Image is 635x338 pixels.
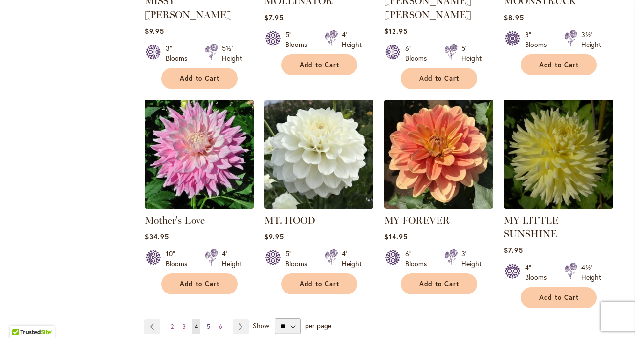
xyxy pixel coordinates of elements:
div: 10" Blooms [166,249,193,269]
button: Add to Cart [521,287,597,308]
a: 6 [217,319,225,334]
button: Add to Cart [281,54,357,75]
span: $9.95 [145,26,164,36]
img: Mother's Love [145,100,254,209]
div: 5" Blooms [285,30,313,49]
span: Add to Cart [300,61,340,69]
div: 4½' Height [581,263,601,282]
span: $14.95 [384,232,408,241]
button: Add to Cart [401,273,477,294]
span: Add to Cart [419,74,460,83]
span: $7.95 [504,246,523,255]
span: Add to Cart [419,280,460,288]
div: 6" Blooms [405,249,433,269]
img: MY LITTLE SUNSHINE [504,100,613,209]
button: Add to Cart [281,273,357,294]
a: 3 [180,319,188,334]
span: Add to Cart [539,61,579,69]
span: Add to Cart [539,293,579,302]
span: $34.95 [145,232,169,241]
div: 4' Height [342,30,362,49]
div: 5' Height [461,44,482,63]
span: $7.95 [264,13,284,22]
img: MT. HOOD [264,100,373,209]
div: 3½' Height [581,30,601,49]
button: Add to Cart [161,273,238,294]
div: 4" Blooms [525,263,552,282]
iframe: Launch Accessibility Center [7,303,35,331]
a: MY LITTLE SUNSHINE [504,214,558,240]
img: MY FOREVER [384,100,493,209]
span: 3 [182,323,186,330]
a: Mother's Love [145,202,254,211]
a: MY FOREVER [384,214,450,226]
a: MY LITTLE SUNSHINE [504,202,613,211]
span: Add to Cart [180,74,220,83]
span: Add to Cart [180,280,220,288]
a: MT. HOOD [264,214,315,226]
span: 6 [219,323,222,330]
button: Add to Cart [521,54,597,75]
div: 3" Blooms [525,30,552,49]
a: MY FOREVER [384,202,493,211]
div: 3" Blooms [166,44,193,63]
span: per page [305,321,331,330]
div: 4' Height [222,249,242,269]
div: 4' Height [342,249,362,269]
a: MT. HOOD [264,202,373,211]
span: Add to Cart [300,280,340,288]
span: 5 [207,323,210,330]
span: 2 [171,323,174,330]
span: $9.95 [264,232,284,241]
a: 5 [204,319,213,334]
a: 2 [168,319,176,334]
span: Show [253,321,269,330]
a: Mother's Love [145,214,205,226]
div: 3' Height [461,249,482,269]
span: 4 [195,323,198,330]
div: 5" Blooms [285,249,313,269]
span: $12.95 [384,26,408,36]
span: $8.95 [504,13,524,22]
button: Add to Cart [401,68,477,89]
div: 5½' Height [222,44,242,63]
div: 6" Blooms [405,44,433,63]
button: Add to Cart [161,68,238,89]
